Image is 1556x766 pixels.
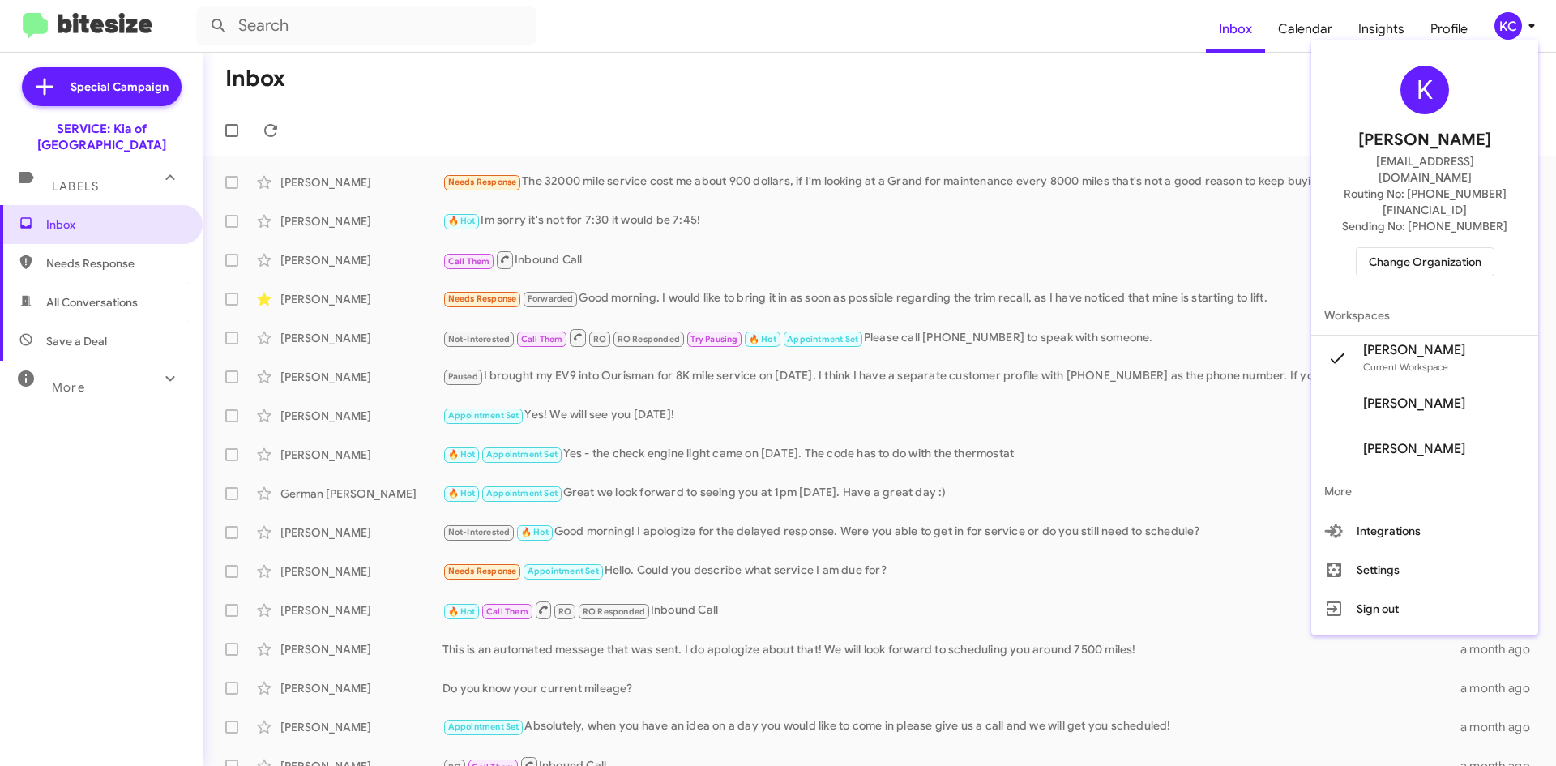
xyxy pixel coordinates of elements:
span: [PERSON_NAME] [1363,396,1465,412]
span: [PERSON_NAME] [1363,342,1465,358]
span: Routing No: [PHONE_NUMBER][FINANCIAL_ID] [1331,186,1519,218]
span: [EMAIL_ADDRESS][DOMAIN_NAME] [1331,153,1519,186]
span: More [1311,472,1538,511]
div: K [1400,66,1449,114]
button: Change Organization [1356,247,1494,276]
button: Settings [1311,550,1538,589]
span: Current Workspace [1363,361,1448,373]
span: Workspaces [1311,296,1538,335]
span: [PERSON_NAME] [1358,127,1491,153]
span: Change Organization [1369,248,1481,276]
span: Sending No: [PHONE_NUMBER] [1342,218,1507,234]
button: Integrations [1311,511,1538,550]
button: Sign out [1311,589,1538,628]
span: [PERSON_NAME] [1363,441,1465,457]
